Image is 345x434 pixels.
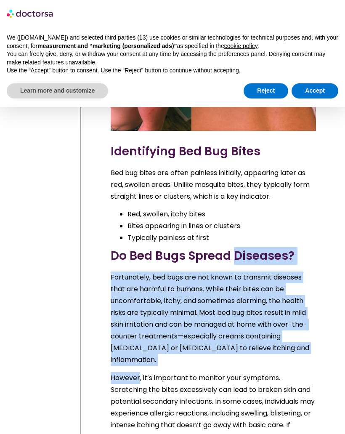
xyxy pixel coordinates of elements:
p: Fortunately, bed bugs are not known to transmit diseases that are harmful to humans. While their ... [111,272,316,366]
li: Bites appearing in lines or clusters [127,220,316,232]
h3: Do Bed Bugs Spread Diseases? [111,247,316,265]
p: We ([DOMAIN_NAME]) and selected third parties (13) use cookies or similar technologies for techni... [7,34,338,50]
p: Bed bug bites are often painless initially, appearing later as red, swollen areas. Unlike mosquit... [111,167,316,202]
a: cookie policy [224,43,257,49]
button: Reject [244,83,288,99]
p: Use the “Accept” button to consent. Use the “Reject” button to continue without accepting. [7,67,338,75]
button: Accept [292,83,338,99]
p: You can freely give, deny, or withdraw your consent at any time by accessing the preferences pane... [7,50,338,67]
li: Typically painless at first [127,232,316,244]
img: logo [7,7,54,20]
li: Red, swollen, itchy bites [127,208,316,220]
h3: Identifying Bed Bug Bites [111,143,316,160]
strong: measurement and “marketing (personalized ads)” [37,43,177,49]
button: Learn more and customize [7,83,108,99]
